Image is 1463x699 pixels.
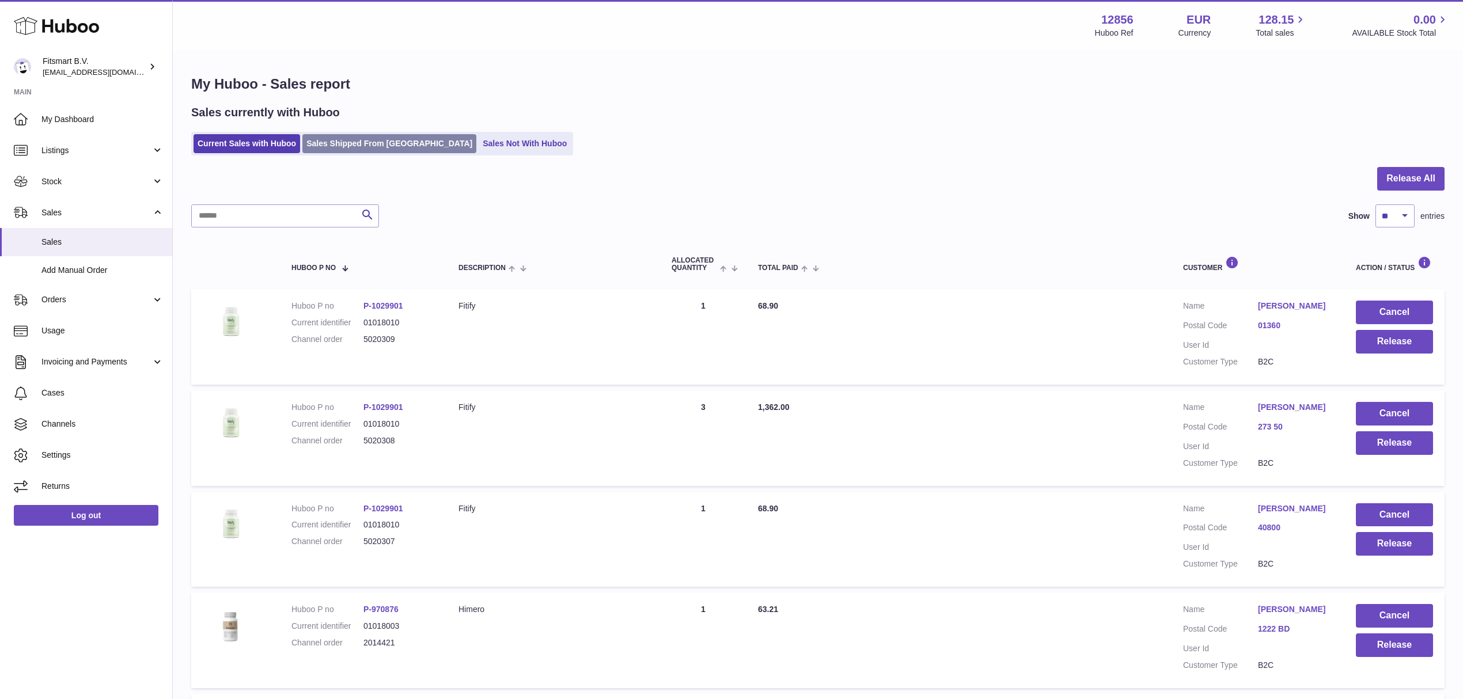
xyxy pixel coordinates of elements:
dd: 01018010 [363,419,435,430]
dt: Customer Type [1183,458,1258,469]
dd: 2014421 [363,637,435,648]
td: 1 [660,592,746,688]
span: Invoicing and Payments [41,356,151,367]
label: Show [1348,211,1370,222]
img: internalAdmin-12856@internal.huboo.com [14,58,31,75]
a: [PERSON_NAME] [1258,402,1333,413]
dt: Huboo P no [291,402,363,413]
a: [PERSON_NAME] [1258,503,1333,514]
dt: Postal Code [1183,624,1258,637]
div: Customer [1183,256,1333,272]
div: Himero [458,604,649,615]
span: Total sales [1256,28,1307,39]
dt: User Id [1183,340,1258,351]
span: Usage [41,325,164,336]
a: 128.15 Total sales [1256,12,1307,39]
dd: 01018010 [363,519,435,530]
dd: 01018010 [363,317,435,328]
dd: 5020307 [363,536,435,547]
a: Log out [14,505,158,526]
div: Currency [1178,28,1211,39]
span: Returns [41,481,164,492]
a: Sales Shipped From [GEOGRAPHIC_DATA] [302,134,476,153]
span: My Dashboard [41,114,164,125]
img: 128561739542540.png [203,301,260,341]
strong: EUR [1187,12,1211,28]
dt: Postal Code [1183,320,1258,334]
dt: Channel order [291,435,363,446]
span: Orders [41,294,151,305]
span: Huboo P no [291,264,336,272]
button: Release [1356,330,1433,354]
a: 40800 [1258,522,1333,533]
button: Release All [1377,167,1445,191]
dt: Name [1183,301,1258,314]
a: P-1029901 [363,402,403,412]
strong: 12856 [1101,12,1134,28]
a: P-1029901 [363,301,403,310]
a: Current Sales with Huboo [194,134,300,153]
dd: 5020308 [363,435,435,446]
dt: Name [1183,402,1258,416]
dt: Name [1183,604,1258,618]
button: Release [1356,532,1433,556]
dt: Huboo P no [291,604,363,615]
dt: Channel order [291,637,363,648]
div: Action / Status [1356,256,1433,272]
td: 3 [660,390,746,486]
dd: B2C [1258,356,1333,367]
span: AVAILABLE Stock Total [1352,28,1449,39]
span: [EMAIL_ADDRESS][DOMAIN_NAME] [43,67,169,77]
dt: Current identifier [291,419,363,430]
a: [PERSON_NAME] [1258,604,1333,615]
a: [PERSON_NAME] [1258,301,1333,311]
dd: 01018003 [363,621,435,632]
button: Release [1356,633,1433,657]
td: 1 [660,289,746,385]
div: Fitify [458,301,649,311]
a: P-1029901 [363,504,403,513]
img: 128561739542540.png [203,503,260,544]
dd: B2C [1258,458,1333,469]
button: Release [1356,431,1433,455]
dt: User Id [1183,542,1258,553]
span: Listings [41,145,151,156]
dt: Current identifier [291,621,363,632]
h2: Sales currently with Huboo [191,105,340,120]
dt: Customer Type [1183,660,1258,671]
dt: Huboo P no [291,301,363,311]
div: Huboo Ref [1095,28,1134,39]
dd: B2C [1258,559,1333,569]
button: Cancel [1356,402,1433,426]
div: Fitsmart B.V. [43,56,146,78]
button: Cancel [1356,503,1433,527]
img: 128561711358723.png [203,604,260,646]
span: 63.21 [758,605,778,614]
span: Sales [41,237,164,248]
span: entries [1420,211,1445,222]
span: Total paid [758,264,798,272]
span: 1,362.00 [758,402,790,412]
img: 128561739542540.png [203,402,260,443]
span: 68.90 [758,301,778,310]
span: Settings [41,450,164,461]
dd: 5020309 [363,334,435,345]
dt: Customer Type [1183,559,1258,569]
span: Add Manual Order [41,265,164,276]
dt: Channel order [291,536,363,547]
h1: My Huboo - Sales report [191,75,1445,93]
dt: Name [1183,503,1258,517]
td: 1 [660,492,746,587]
span: 68.90 [758,504,778,513]
span: Cases [41,388,164,398]
dt: Channel order [291,334,363,345]
span: Description [458,264,506,272]
dt: Customer Type [1183,356,1258,367]
div: Fitify [458,503,649,514]
div: Fitify [458,402,649,413]
span: Sales [41,207,151,218]
a: 273 50 [1258,421,1333,432]
a: 0.00 AVAILABLE Stock Total [1352,12,1449,39]
dt: User Id [1183,643,1258,654]
dt: Current identifier [291,519,363,530]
